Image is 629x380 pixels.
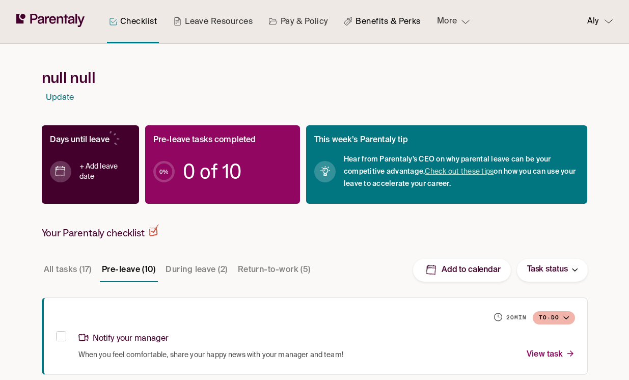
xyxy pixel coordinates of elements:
[236,258,313,282] button: Return-to-work (5)
[100,258,157,282] button: Pre-leave (10)
[78,350,343,360] span: When you feel comfortable, share your happy news with your manager and team!
[79,161,131,182] a: + Add leave date
[153,133,256,147] p: Pre-leave tasks completed
[533,311,575,325] button: To-do
[517,259,588,282] button: Task status
[78,332,169,346] p: Notify your manager
[527,348,575,362] p: View task
[344,153,580,190] span: Hear from Parentaly’s CEO on why parental leave can be your competitive advantage. on how you can...
[42,68,588,87] h1: null null
[183,167,241,177] span: 0 of 10
[442,265,501,276] p: Add to calendar
[42,258,315,282] div: Task stage tabs
[413,259,511,282] button: Add to calendar
[425,168,494,175] a: Check out these tips
[314,133,408,147] p: This week’s Parentaly tip
[46,91,74,105] a: Update
[42,258,94,282] button: All tasks (17)
[506,314,527,322] h6: 20 min
[587,15,598,29] p: Aly
[50,133,110,147] p: Days until leave
[42,224,159,239] h2: Your Parentaly checklist
[527,263,568,277] p: Task status
[163,258,229,282] button: During leave (2)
